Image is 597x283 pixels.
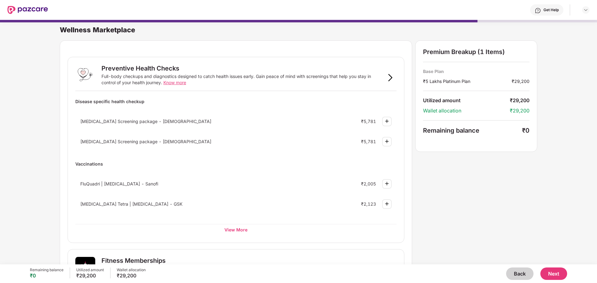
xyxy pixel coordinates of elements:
button: Next [540,267,567,280]
div: Wallet allocation [117,267,146,272]
img: svg+xml;base64,PHN2ZyBpZD0iUGx1cy0zMngzMiIgeG1sbnM9Imh0dHA6Ly93d3cudzMub3JnLzIwMDAvc3ZnIiB3aWR0aD... [383,180,391,187]
img: New Pazcare Logo [7,6,48,14]
img: Preventive Health Checks [75,65,95,84]
div: Preventive Health Checks [101,65,179,72]
div: Disease specific health checkup [75,96,397,107]
div: Vaccinations [75,158,397,169]
button: Back [506,267,534,280]
div: Full-body checkups and diagnostics designed to catch health issues early. Gain peace of mind with... [101,73,384,86]
div: Fitness Memberships [101,257,166,264]
div: ₹0 [30,272,63,279]
div: ₹5 Lakhs Platinum Plan [423,78,512,84]
div: ₹29,200 [512,78,529,84]
span: Know more [163,80,186,85]
div: Premium Breakup (1 Items) [423,48,529,56]
span: [MEDICAL_DATA] Screening package - [DEMOGRAPHIC_DATA] [80,139,211,144]
img: svg+xml;base64,PHN2ZyB3aWR0aD0iOSIgaGVpZ2h0PSIxNiIgdmlld0JveD0iMCAwIDkgMTYiIGZpbGw9Im5vbmUiIHhtbG... [387,74,394,81]
div: ₹29,200 [117,272,146,279]
span: [MEDICAL_DATA] Tetra | [MEDICAL_DATA] - GSK [80,201,182,207]
div: ₹5,781 [361,139,376,144]
div: Base Plan [423,68,529,74]
div: Get Help [543,7,559,12]
div: Utilized amount [76,267,104,272]
div: ₹29,200 [510,107,529,114]
span: FluQuadri | [MEDICAL_DATA] - Sanofi [80,181,158,186]
img: Fitness Memberships [75,257,95,277]
div: ₹29,200 [76,272,104,279]
div: ₹29,200 [510,97,529,104]
img: svg+xml;base64,PHN2ZyBpZD0iUGx1cy0zMngzMiIgeG1sbnM9Imh0dHA6Ly93d3cudzMub3JnLzIwMDAvc3ZnIiB3aWR0aD... [383,117,391,125]
span: [MEDICAL_DATA] Screening package - [DEMOGRAPHIC_DATA] [80,119,211,124]
div: Wallet allocation [423,107,510,114]
img: svg+xml;base64,PHN2ZyBpZD0iUGx1cy0zMngzMiIgeG1sbnM9Imh0dHA6Ly93d3cudzMub3JnLzIwMDAvc3ZnIiB3aWR0aD... [383,138,391,145]
div: Remaining balance [423,127,522,134]
img: svg+xml;base64,PHN2ZyBpZD0iRHJvcGRvd24tMzJ4MzIiIHhtbG5zPSJodHRwOi8vd3d3LnczLm9yZy8yMDAwL3N2ZyIgd2... [583,7,588,12]
div: ₹2,123 [361,201,376,207]
div: Wellness Marketplace [60,25,597,34]
div: ₹5,781 [361,119,376,124]
div: Remaining balance [30,267,63,272]
img: svg+xml;base64,PHN2ZyBpZD0iSGVscC0zMngzMiIgeG1sbnM9Imh0dHA6Ly93d3cudzMub3JnLzIwMDAvc3ZnIiB3aWR0aD... [535,7,541,14]
div: ₹0 [522,127,529,134]
div: View More [75,224,397,235]
div: ₹2,005 [361,181,376,186]
div: Utilized amount [423,97,510,104]
img: svg+xml;base64,PHN2ZyBpZD0iUGx1cy0zMngzMiIgeG1sbnM9Imh0dHA6Ly93d3cudzMub3JnLzIwMDAvc3ZnIiB3aWR0aD... [383,200,391,208]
